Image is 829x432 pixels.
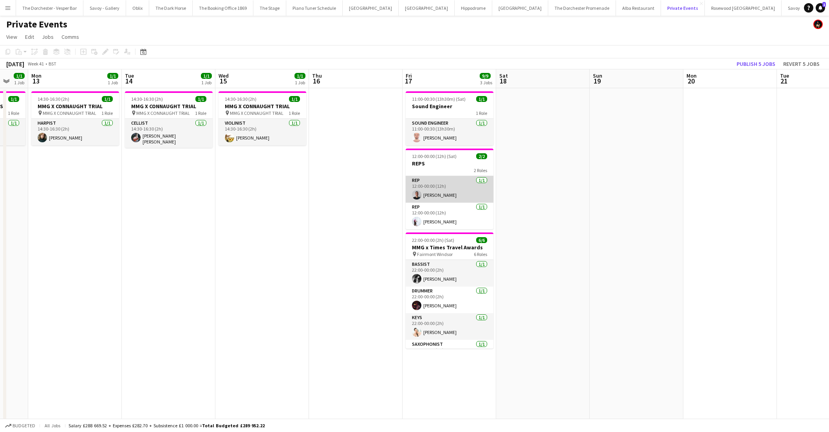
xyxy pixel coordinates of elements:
span: Wed [219,72,229,79]
span: 1/1 [8,96,19,102]
button: Budgeted [4,421,36,430]
span: 19 [592,76,602,85]
span: 6 Roles [474,251,487,257]
span: MMG X CONNAUGHT TRIAL [136,110,190,116]
span: 20 [685,76,697,85]
div: Salary £288 669.52 + Expenses £282.70 + Subsistence £1 000.00 = [69,423,265,428]
h3: MMG X CONNAUGHT TRIAL [31,103,119,110]
span: 1/1 [476,96,487,102]
span: 13 [30,76,42,85]
app-job-card: 12:00-00:00 (12h) (Sat)2/2REPS2 RolesRep1/112:00-00:00 (12h)[PERSON_NAME]Rep1/112:00-00:00 (12h)[... [406,149,493,229]
span: 14 [124,76,134,85]
span: 1 Role [195,110,206,116]
span: Comms [61,33,79,40]
button: The Booking Office 1869 [193,0,253,16]
span: 2 Roles [474,167,487,173]
div: 1 Job [108,80,118,85]
span: MMG X CONNAUGHT TRIAL [230,110,284,116]
app-job-card: 11:00-00:30 (13h30m) (Sat)1/1Sound Engineer1 RoleSound Engineer1/111:00-00:30 (13h30m)[PERSON_NAME] [406,91,493,145]
span: Tue [125,72,134,79]
span: 9/9 [480,73,491,79]
button: Private Events [661,0,705,16]
span: 1 [822,2,826,7]
a: 1 [816,3,825,13]
span: 1/1 [102,96,113,102]
app-card-role: Rep1/112:00-00:00 (12h)[PERSON_NAME] [406,203,493,229]
a: Jobs [39,32,57,42]
button: The Dorchester - Vesper Bar [16,0,83,16]
span: 22:00-00:00 (2h) (Sat) [412,237,454,243]
app-card-role: Drummer1/122:00-00:00 (2h)[PERSON_NAME] [406,287,493,313]
span: 18 [498,76,508,85]
span: 12:00-00:00 (12h) (Sat) [412,153,457,159]
app-card-role: Bassist1/122:00-00:00 (2h)[PERSON_NAME] [406,260,493,287]
app-card-role: Sound Engineer1/111:00-00:30 (13h30m)[PERSON_NAME] [406,119,493,145]
app-card-role: Saxophonist1/122:00-00:00 (2h) [406,340,493,367]
app-job-card: 14:30-16:30 (2h)1/1MMG X CONNAUGHT TRIAL MMG X CONNAUGHT TRIAL1 RoleCellist1/114:30-16:30 (2h)[PE... [125,91,213,148]
div: BST [49,61,56,67]
div: 1 Job [201,80,211,85]
span: 21 [779,76,789,85]
button: The Stage [253,0,286,16]
h3: Sound Engineer [406,103,493,110]
span: 1/1 [294,73,305,79]
span: 15 [217,76,229,85]
span: Week 41 [26,61,45,67]
button: The Dark Horse [149,0,193,16]
div: 14:30-16:30 (2h)1/1MMG X CONNAUGHT TRIAL MMG X CONNAUGHT TRIAL1 RoleHarpist1/114:30-16:30 (2h)[PE... [31,91,119,145]
a: Edit [22,32,37,42]
button: [GEOGRAPHIC_DATA] [343,0,399,16]
app-job-card: 22:00-00:00 (2h) (Sat)6/6MMG x Times Travel Awards Fairmont Windsor6 RolesBassist1/122:00-00:00 (... [406,232,493,349]
span: 16 [311,76,322,85]
span: Jobs [42,33,54,40]
h3: REPS [406,160,493,167]
div: 3 Jobs [480,80,492,85]
h3: MMG X CONNAUGHT TRIAL [219,103,306,110]
button: Publish 5 jobs [733,59,778,69]
button: Alba Restaurant [616,0,661,16]
button: Rosewood [GEOGRAPHIC_DATA] [705,0,782,16]
span: MMG X CONNAUGHT TRIAL [43,110,96,116]
span: 1/1 [14,73,25,79]
h1: Private Events [6,18,67,30]
span: Edit [25,33,34,40]
span: Sun [593,72,602,79]
span: Mon [31,72,42,79]
div: [DATE] [6,60,24,68]
span: 14:30-16:30 (2h) [225,96,256,102]
span: Total Budgeted £289 952.22 [202,423,265,428]
span: 1 Role [101,110,113,116]
button: Oblix [126,0,149,16]
span: 1 Role [476,110,487,116]
span: 1 Role [8,110,19,116]
button: [GEOGRAPHIC_DATA] [399,0,455,16]
button: The Dorchester Promenade [548,0,616,16]
span: 1/1 [107,73,118,79]
span: All jobs [43,423,62,428]
app-card-role: Keys1/122:00-00:00 (2h)[PERSON_NAME] [406,313,493,340]
div: 1 Job [295,80,305,85]
app-card-role: Cellist1/114:30-16:30 (2h)[PERSON_NAME] [PERSON_NAME] [125,119,213,148]
span: 1/1 [195,96,206,102]
h3: MMG X CONNAUGHT TRIAL [125,103,213,110]
button: [GEOGRAPHIC_DATA] [492,0,548,16]
app-card-role: Rep1/112:00-00:00 (12h)[PERSON_NAME] [406,176,493,203]
h3: MMG x Times Travel Awards [406,244,493,251]
span: Sat [499,72,508,79]
app-card-role: Violinist1/114:30-16:30 (2h)[PERSON_NAME] [219,119,306,145]
button: Revert 5 jobs [780,59,823,69]
span: 1/1 [289,96,300,102]
app-user-avatar: Helena Debono [813,20,823,29]
span: 1/1 [201,73,212,79]
button: Piano Tuner Schedule [286,0,343,16]
app-job-card: 14:30-16:30 (2h)1/1MMG X CONNAUGHT TRIAL MMG X CONNAUGHT TRIAL1 RoleViolinist1/114:30-16:30 (2h)[... [219,91,306,145]
div: 1 Job [14,80,24,85]
span: 1 Role [289,110,300,116]
button: Savoy - Gallery [83,0,126,16]
span: Thu [312,72,322,79]
span: Fairmont Windsor [417,251,453,257]
span: 6/6 [476,237,487,243]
